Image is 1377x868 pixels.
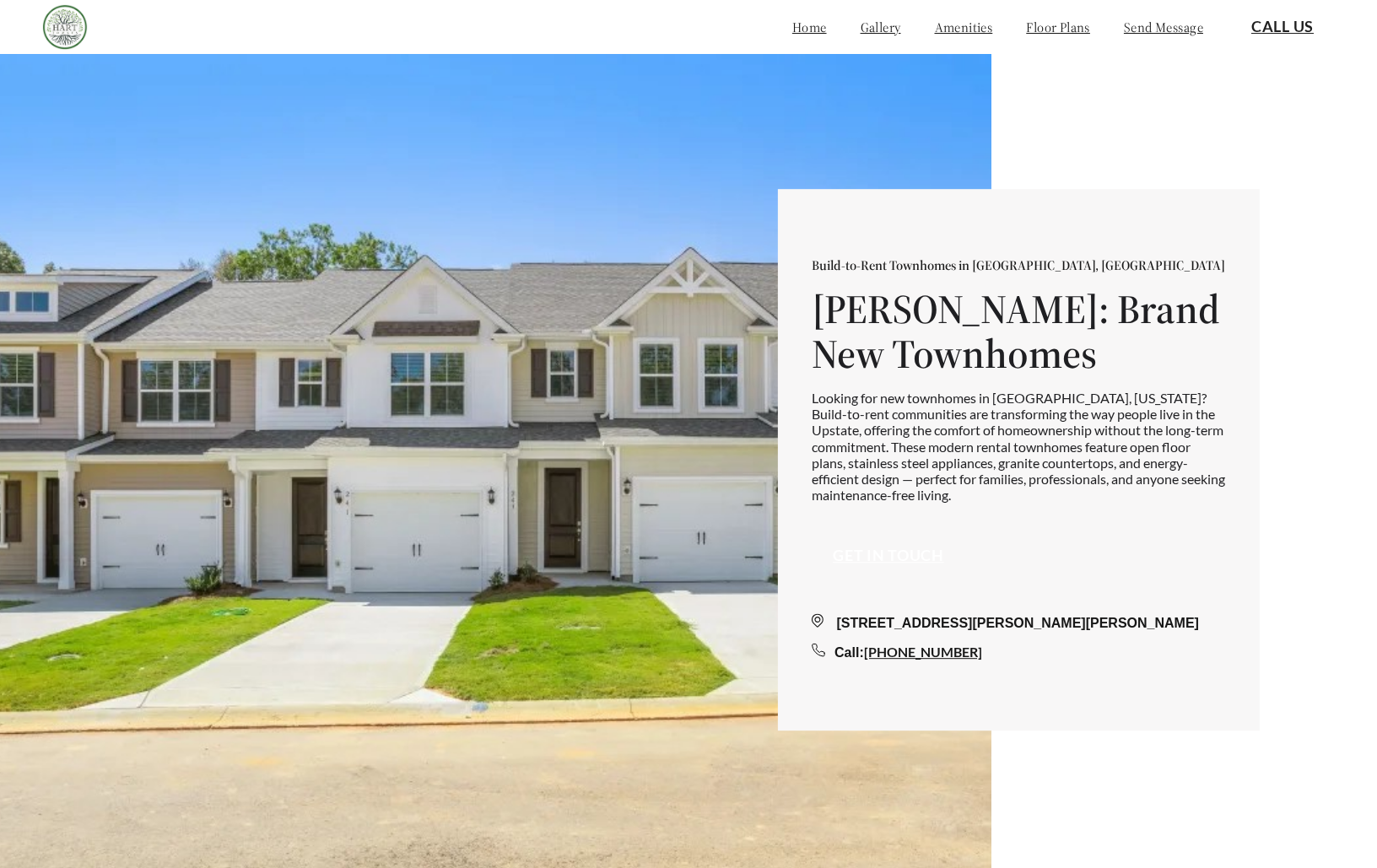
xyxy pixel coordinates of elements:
a: floor plans [1026,19,1090,35]
a: Get in touch [833,547,944,566]
img: Company logo [42,4,88,50]
a: send message [1124,19,1203,35]
span: Call: [834,645,864,660]
a: home [792,19,827,35]
a: gallery [861,19,901,35]
div: [STREET_ADDRESS][PERSON_NAME][PERSON_NAME] [812,613,1226,633]
a: amenities [935,19,993,35]
h1: [PERSON_NAME]: Brand New Townhomes [812,288,1226,377]
p: Looking for new townhomes in [GEOGRAPHIC_DATA], [US_STATE]? Build-to-rent communities are transfo... [812,390,1226,503]
button: Get in touch [812,537,965,576]
p: Build-to-Rent Townhomes in [GEOGRAPHIC_DATA], [GEOGRAPHIC_DATA] [812,257,1226,274]
a: [PHONE_NUMBER] [864,644,982,660]
a: Call Us [1251,18,1314,36]
button: Call Us [1230,8,1335,46]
